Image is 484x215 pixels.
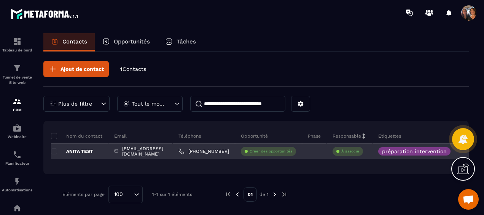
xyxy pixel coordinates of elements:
div: Search for option [108,186,143,203]
p: 01 [244,187,257,202]
img: logo [11,7,79,21]
p: 1 [120,66,146,73]
img: formation [13,37,22,46]
p: 1-1 sur 1 éléments [152,192,192,197]
p: Éléments par page [62,192,105,197]
a: formationformationTunnel de vente Site web [2,58,32,91]
span: 100 [111,190,126,199]
p: ANITA TEST [51,148,93,154]
p: Planificateur [2,161,32,165]
a: automationsautomationsWebinaire [2,118,32,144]
p: préparation intervention [382,149,447,154]
img: scheduler [13,150,22,159]
img: next [271,191,278,198]
p: Tâches [177,38,196,45]
p: À associe [341,149,359,154]
p: Étiquettes [378,133,401,139]
p: CRM [2,108,32,112]
p: Opportunités [114,38,150,45]
a: formationformationTableau de bord [2,31,32,58]
span: Contacts [123,66,146,72]
p: Tunnel de vente Site web [2,75,32,85]
img: automations [13,204,22,213]
img: automations [13,177,22,186]
p: Responsable [333,133,361,139]
p: Phase [308,133,321,139]
p: Webinaire [2,135,32,139]
a: Tâches [158,33,204,51]
img: next [281,191,288,198]
img: formation [13,64,22,73]
input: Search for option [126,190,132,199]
p: Automatisations [2,188,32,192]
span: Ajout de contact [61,65,104,73]
a: Contacts [43,33,95,51]
a: formationformationCRM [2,91,32,118]
img: formation [13,97,22,106]
p: Opportunité [241,133,268,139]
a: Opportunités [95,33,158,51]
a: [PHONE_NUMBER] [178,148,229,154]
img: prev [224,191,231,198]
p: Téléphone [178,133,201,139]
div: Ouvrir le chat [458,189,479,210]
p: Tableau de bord [2,48,32,52]
a: automationsautomationsAutomatisations [2,171,32,198]
a: schedulerschedulerPlanificateur [2,144,32,171]
p: Plus de filtre [58,101,92,106]
img: prev [234,191,241,198]
p: Nom du contact [51,133,102,139]
p: Contacts [62,38,87,45]
p: Tout le monde [132,101,166,106]
button: Ajout de contact [43,61,109,77]
p: Créer des opportunités [250,149,292,154]
p: Email [114,133,127,139]
img: automations [13,124,22,133]
p: de 1 [260,191,269,197]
